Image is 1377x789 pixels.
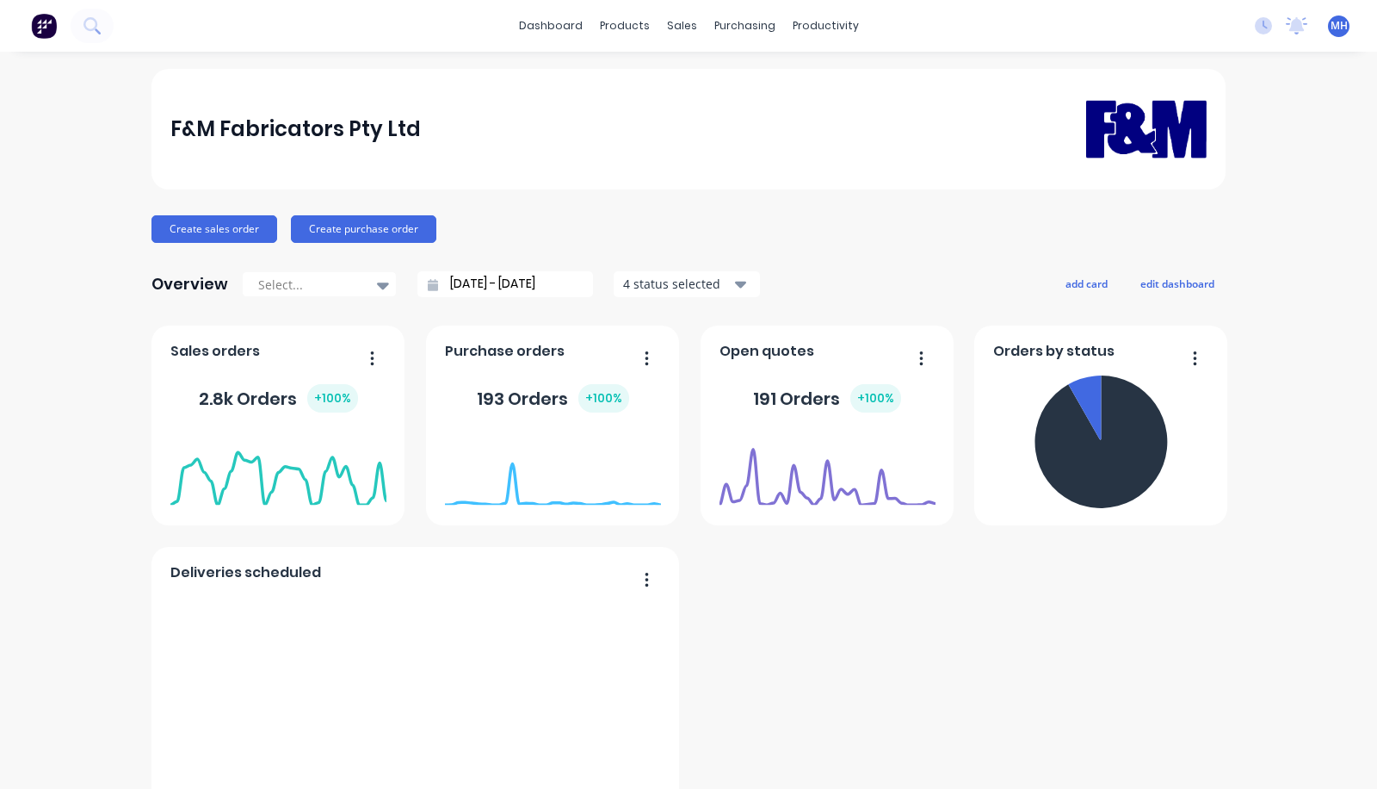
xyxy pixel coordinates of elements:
span: Open quotes [719,341,814,362]
span: MH [1331,18,1348,34]
div: Overview [151,267,228,301]
img: Factory [31,13,57,39]
div: 191 Orders [753,384,901,413]
div: 4 status selected [623,275,732,293]
span: Deliveries scheduled [170,562,321,583]
div: productivity [784,13,868,39]
div: + 100 % [578,384,629,413]
img: F&M Fabricators Pty Ltd [1086,75,1207,183]
div: F&M Fabricators Pty Ltd [170,112,421,146]
div: 2.8k Orders [199,384,358,413]
div: + 100 % [307,384,358,413]
div: + 100 % [850,384,901,413]
button: Create purchase order [291,215,436,243]
div: products [591,13,658,39]
span: Sales orders [170,341,260,362]
span: Orders by status [993,341,1115,362]
button: Create sales order [151,215,277,243]
div: sales [658,13,706,39]
span: Purchase orders [445,341,565,362]
button: edit dashboard [1129,272,1226,295]
div: 193 Orders [477,384,629,413]
a: dashboard [510,13,591,39]
button: add card [1054,272,1119,295]
div: purchasing [706,13,784,39]
button: 4 status selected [614,271,760,297]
